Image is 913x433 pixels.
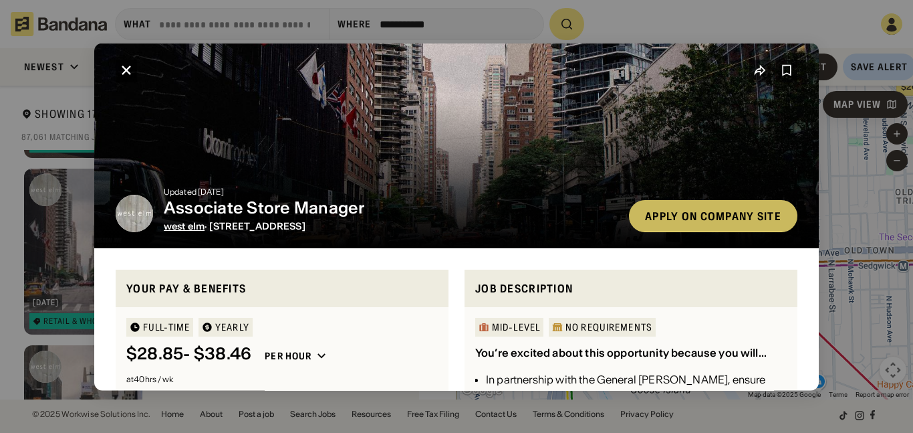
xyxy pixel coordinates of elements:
[126,345,251,364] div: $ 28.85 - $38.46
[164,220,618,232] div: · [STREET_ADDRESS]
[486,371,787,420] div: In partnership with the General [PERSON_NAME], ensure store meets or exceeds sales and contest go...
[164,198,618,218] div: Associate Store Manager
[164,187,618,195] div: Updated [DATE]
[475,346,767,359] div: You’re excited about this opportunity because you will...
[126,280,438,296] div: Your pay & benefits
[215,323,249,332] div: YEARLY
[116,194,153,232] img: west elm logo
[565,323,652,332] div: No Requirements
[164,220,205,232] span: west elm
[645,210,781,221] div: Apply on company site
[143,323,190,332] div: Full-time
[492,323,540,332] div: Mid-Level
[265,350,311,362] div: Per hour
[475,280,787,296] div: Job Description
[126,375,438,383] div: at 40 hrs / wk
